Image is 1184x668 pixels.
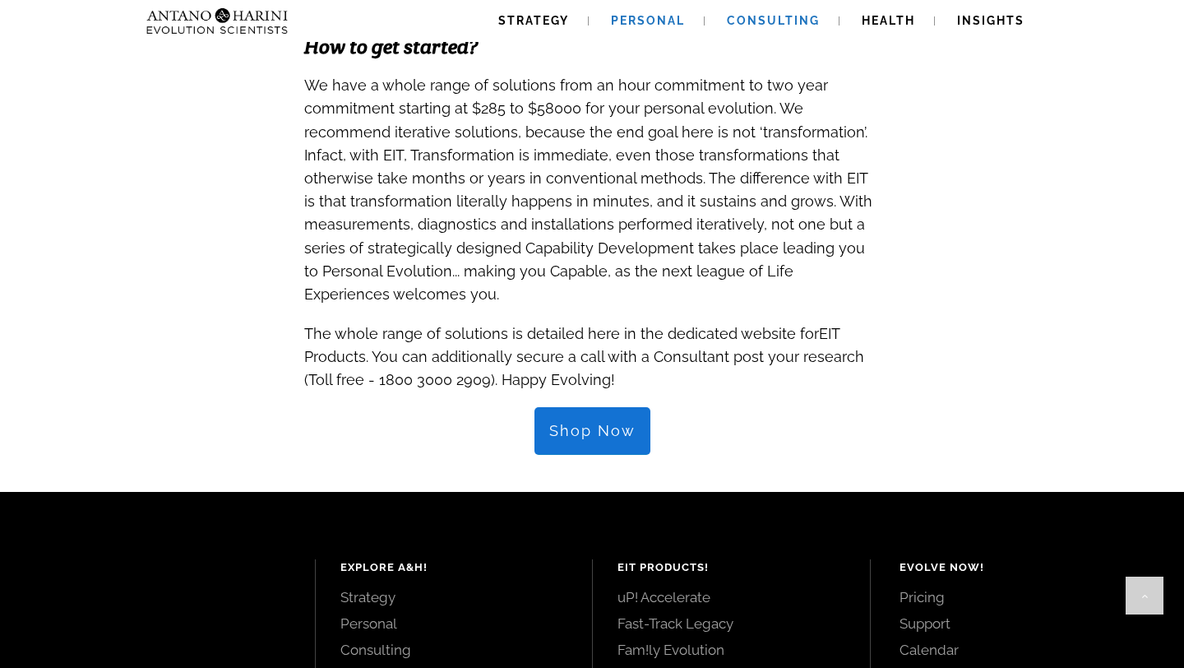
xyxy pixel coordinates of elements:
a: Strategy [340,588,568,606]
a: Pricing [900,588,1148,606]
span: The whole range of solutions is detailed here in the dedicated website for [304,325,819,342]
h4: EIT Products! [617,559,845,576]
a: Calendar [900,641,1148,659]
span: Consulting [727,14,820,27]
a: Fast-Track Legacy [617,615,845,633]
a: Consulting [340,641,568,659]
span: Insights [957,14,1024,27]
span: How to get started? [304,34,478,59]
a: Fam!ly Evolution [617,641,845,659]
span: Health [862,14,915,27]
a: uP! Accelerate [617,588,845,606]
span: . You can additionally secure a call with a Consultant post your research (Toll free - 1800 3000 ... [304,348,864,388]
span: Shop Now [549,422,636,440]
span: We have a whole range of solutions from an hour commitment to two year commitment starting at $28... [304,77,872,303]
a: EIT Products [304,316,839,369]
a: Shop Now [534,407,650,455]
h4: Explore A&H! [340,559,568,576]
span: Strategy [498,14,569,27]
a: Personal [340,615,568,633]
span: Personal [611,14,685,27]
a: Support [900,615,1148,633]
h4: Evolve Now! [900,559,1148,576]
